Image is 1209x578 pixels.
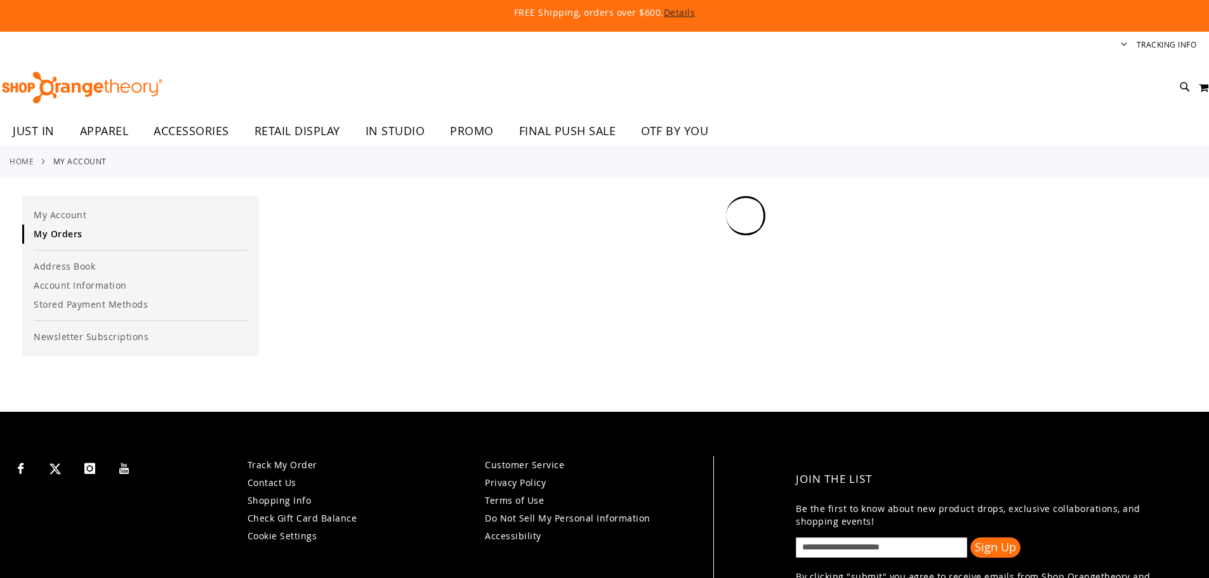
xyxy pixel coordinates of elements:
a: Accessibility [485,530,541,542]
input: enter email [796,537,967,558]
p: Be the first to know about new product drops, exclusive collaborations, and shopping events! [796,502,1180,528]
span: IN STUDIO [366,117,425,145]
a: ACCESSORIES [141,117,242,146]
a: Address Book [22,257,259,276]
h4: Join the List [796,463,1180,496]
a: Visit our Facebook page [10,456,32,478]
span: RETAIL DISPLAY [254,117,340,145]
span: APPAREL [80,117,129,145]
a: Details [664,6,696,18]
span: JUST IN [13,117,55,145]
a: Customer Service [485,459,564,471]
a: Visit our X page [44,456,67,478]
span: ACCESSORIES [154,117,229,145]
a: Tracking Info [1137,39,1197,50]
a: APPAREL [67,117,142,146]
button: Sign Up [970,537,1021,558]
a: My Orders [22,225,259,244]
a: Visit our Youtube page [114,456,136,478]
a: Visit our Instagram page [79,456,101,478]
a: Stored Payment Methods [22,295,259,314]
a: Track My Order [248,459,317,471]
a: FINAL PUSH SALE [506,117,629,146]
a: Do Not Sell My Personal Information [485,512,651,524]
a: IN STUDIO [353,117,438,146]
a: Newsletter Subscriptions [22,327,259,346]
span: Sign Up [975,539,1016,555]
a: PROMO [437,117,506,146]
a: Shopping Info [248,494,312,506]
a: RETAIL DISPLAY [242,117,353,146]
a: Contact Us [248,476,296,489]
a: Check Gift Card Balance [248,512,357,524]
a: Home [10,155,34,167]
a: My Account [22,206,259,225]
span: OTF BY YOU [641,117,708,145]
span: PROMO [450,117,494,145]
a: Account Information [22,276,259,295]
strong: My Account [53,155,107,167]
button: Account menu [1121,39,1127,51]
a: Cookie Settings [248,530,317,542]
a: OTF BY YOU [628,117,721,146]
a: Privacy Policy [485,476,546,489]
img: Twitter [50,463,61,475]
a: Terms of Use [485,494,544,506]
p: FREE Shipping, orders over $600. [224,6,986,19]
span: FINAL PUSH SALE [519,117,616,145]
